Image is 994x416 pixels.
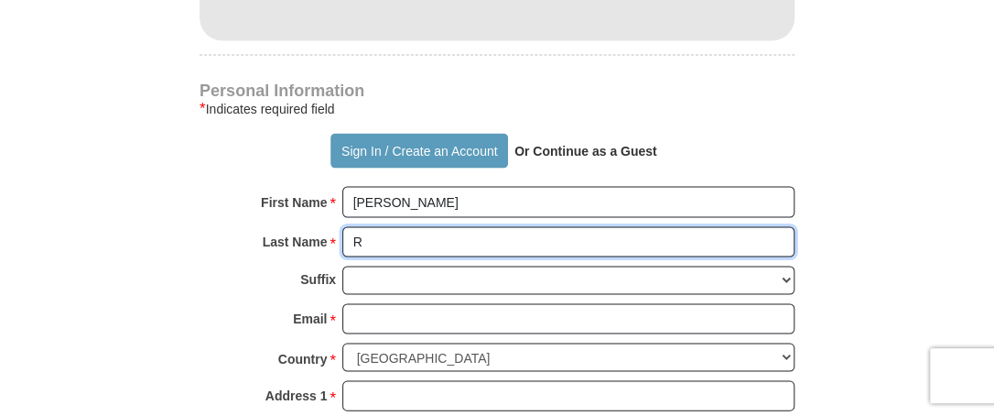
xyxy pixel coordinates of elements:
strong: Address 1 [265,382,328,408]
strong: Or Continue as a Guest [514,143,657,158]
div: Indicates required field [200,97,794,119]
strong: Country [278,345,328,371]
h4: Personal Information [200,82,794,97]
strong: First Name [261,189,327,214]
strong: Email [293,305,327,331]
strong: Suffix [300,266,336,291]
strong: Last Name [263,228,328,254]
button: Sign In / Create an Account [330,133,507,168]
